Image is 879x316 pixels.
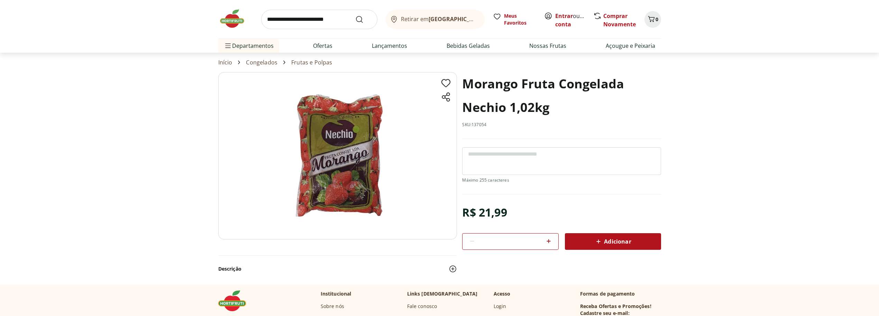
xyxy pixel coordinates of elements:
button: Adicionar [565,233,661,250]
span: Departamentos [224,37,274,54]
p: Institucional [321,290,351,297]
a: Congelados [246,59,277,65]
p: Formas de pagamento [580,290,661,297]
a: Fale conosco [407,303,437,310]
button: Menu [224,37,232,54]
a: Sobre nós [321,303,344,310]
a: Criar conta [555,12,593,28]
a: Entrar [555,12,573,20]
span: Adicionar [594,237,631,246]
a: Nossas Frutas [529,42,566,50]
p: Acesso [494,290,511,297]
input: search [261,10,377,29]
button: Descrição [218,261,457,276]
h3: Receba Ofertas e Promoções! [580,303,651,310]
a: Bebidas Geladas [447,42,490,50]
div: R$ 21,99 [462,203,507,222]
button: Carrinho [644,11,661,28]
a: Lançamentos [372,42,407,50]
button: Submit Search [355,15,372,24]
span: Retirar em [401,16,477,22]
a: Açougue e Peixaria [606,42,655,50]
a: Meus Favoritos [493,12,536,26]
a: Comprar Novamente [603,12,636,28]
span: 0 [656,16,658,23]
span: Meus Favoritos [504,12,536,26]
p: Links [DEMOGRAPHIC_DATA] [407,290,478,297]
a: Início [218,59,232,65]
b: [GEOGRAPHIC_DATA]/[GEOGRAPHIC_DATA] [429,15,545,23]
img: Hortifruti [218,8,253,29]
h1: Morango Fruta Congelada Nechio 1,02kg [462,72,661,119]
a: Frutas e Polpas [291,59,332,65]
p: SKU: 137054 [462,122,486,128]
span: ou [555,12,586,28]
img: Hortifruti [218,290,253,311]
a: Login [494,303,506,310]
img: Morango Fruta Congelada Nechio 1,02kg [218,72,457,239]
button: Retirar em[GEOGRAPHIC_DATA]/[GEOGRAPHIC_DATA] [386,10,485,29]
a: Ofertas [313,42,332,50]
